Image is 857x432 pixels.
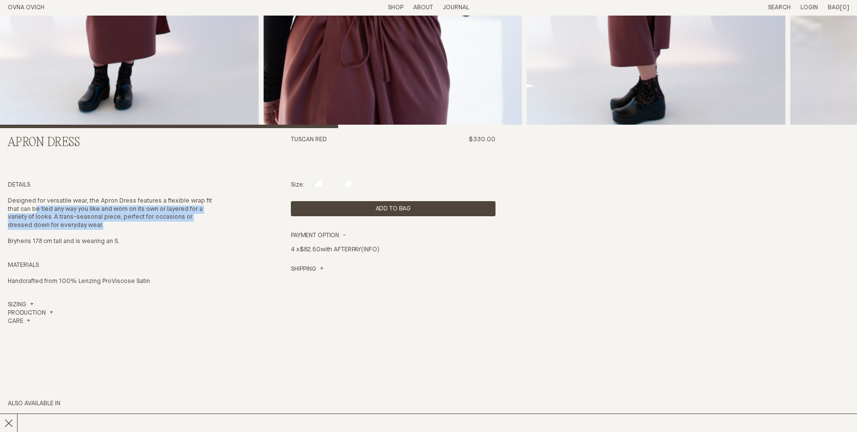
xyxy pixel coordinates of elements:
[828,4,840,11] span: Bag
[8,400,495,408] h3: Also available in
[469,136,495,143] span: $330.00
[768,4,791,11] a: Search
[800,4,818,11] a: Login
[26,238,119,244] span: is 178 cm tall and is wearing an S.
[8,197,212,230] p: Designed for versatile wear, the Apron Dress features a flexible wrap fit that can be tied any wa...
[291,136,327,173] h3: Tuscan Red
[8,181,212,189] h4: Details
[443,4,469,11] a: Journal
[340,182,351,188] label: M/L
[361,246,379,253] a: (INFO)
[291,240,495,266] div: 4 x with AFTERPAY
[413,4,433,12] summary: About
[8,301,34,309] a: Sizing
[291,232,346,240] summary: Payment Option
[291,265,324,274] a: Shipping
[8,136,212,150] h2: Apron Dress
[8,309,53,318] summary: Production
[8,238,26,244] span: Bryher
[388,4,403,11] a: Shop
[8,4,44,11] a: Home
[8,318,30,326] summary: Care
[291,181,305,189] p: Size:
[840,4,849,11] span: [0]
[8,262,212,270] h4: Materials
[8,278,212,286] p: Handcrafted from 100% Lenzing ProViscose Satin
[291,201,495,216] button: Add product to cart
[310,182,322,188] label: S/M
[300,246,321,253] span: $82.50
